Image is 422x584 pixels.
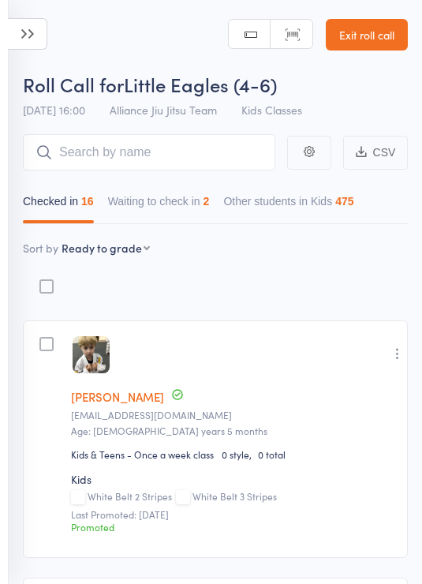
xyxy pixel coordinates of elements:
div: 475 [335,195,353,208]
span: White Belt 3 Stripes [192,489,277,503]
div: 2 [204,195,210,208]
button: Other students in Kids475 [223,187,353,223]
small: Last Promoted: [DATE] [71,509,397,520]
span: Little Eagles (4-6) [124,71,277,97]
span: Roll Call for [23,71,124,97]
img: image1747807321.png [73,336,110,373]
span: [DATE] 16:00 [23,102,85,118]
a: Exit roll call [326,19,408,51]
div: Ready to grade [62,240,142,256]
span: Kids Classes [241,102,302,118]
label: Sort by [23,240,58,256]
button: CSV [343,136,408,170]
input: Search by name [23,134,275,170]
div: Kids [71,471,397,487]
button: Waiting to check in2 [108,187,210,223]
span: Age: [DEMOGRAPHIC_DATA] years 5 months [71,424,267,437]
small: mkwanten01@gmail.com [71,410,397,421]
span: 0 style [222,447,258,461]
a: [PERSON_NAME] [71,388,164,405]
div: Promoted [71,520,397,533]
div: Kids & Teens - Once a week class [71,447,214,461]
span: 0 total [258,447,286,461]
div: White Belt 2 Stripes [71,491,397,504]
div: 16 [81,195,94,208]
span: Alliance Jiu Jitsu Team [110,102,217,118]
button: Checked in16 [23,187,94,223]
